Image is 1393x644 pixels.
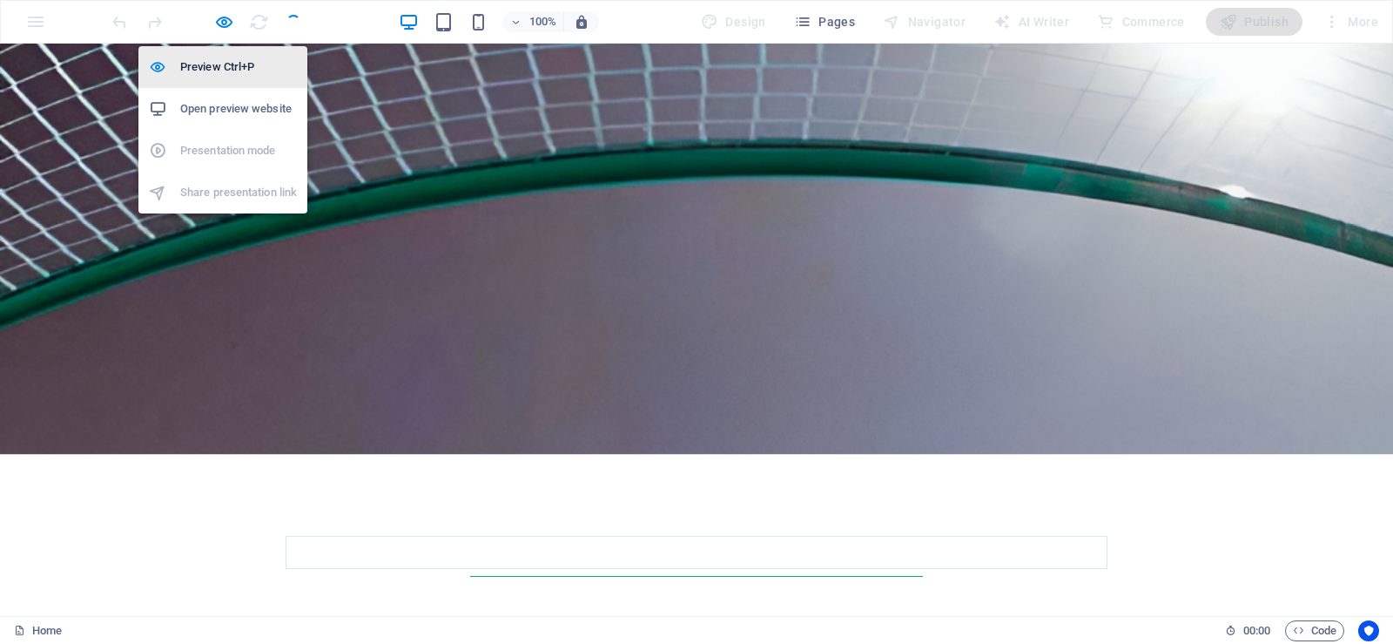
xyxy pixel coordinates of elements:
[180,57,297,78] h6: Preview Ctrl+P
[1358,620,1379,641] button: Usercentrics
[1293,620,1336,641] span: Code
[1225,620,1271,641] h6: Session time
[1255,624,1258,637] span: :
[694,8,773,36] div: Design (Ctrl+Alt+Y)
[1243,620,1270,641] span: 00 00
[180,98,297,119] h6: Open preview website
[574,14,589,30] i: On resize automatically adjust zoom level to fit chosen device.
[794,13,855,31] span: Pages
[787,8,862,36] button: Pages
[528,11,556,32] h6: 100%
[502,11,564,32] button: 100%
[547,494,846,523] strong: Welcome to the world of
[1285,620,1344,641] button: Code
[14,620,62,641] a: Click to cancel selection. Double-click to open Pages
